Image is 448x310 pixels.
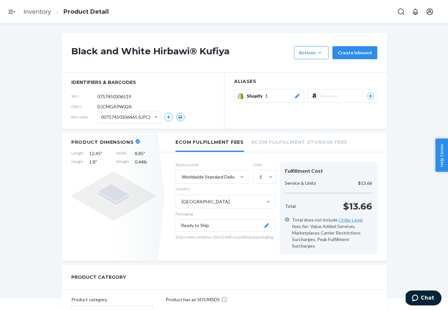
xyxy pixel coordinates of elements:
p: $13.66 [358,180,372,186]
span: Weight [116,159,129,165]
a: Inventory [23,8,51,15]
span: DSKU [71,104,97,109]
span: identifiers & barcodes [71,79,214,86]
div: 1 [259,174,262,180]
span: Barcodes [71,114,97,120]
span: Width [116,150,129,157]
li: Ecom Fulfillment Storage Fees [252,133,347,151]
span: 1.8 [89,159,110,165]
input: 1 [259,174,259,180]
p: Total [285,203,296,209]
p: Service & Units [285,180,316,186]
span: 00757450306465 (UPC) [101,112,150,123]
button: Amazon [307,89,377,103]
button: Create inbound [332,46,377,59]
button: Shopify1 [234,89,304,103]
p: Ship in own container (SIOC) with no additional packaging. [175,234,274,240]
span: Shopify [247,93,265,99]
div: Actions [299,49,324,56]
button: Open Search Box [395,5,408,18]
div: Worldwide Standard Delivered Duty Unpaid [182,174,239,180]
label: Service Level [175,162,248,168]
p: Product category [71,296,153,303]
p: Packaging [175,211,274,217]
h2: PRODUCT CATEGORY [71,271,126,283]
span: 1 [265,93,268,99]
h2: Aliases [234,79,377,84]
input: Country[GEOGRAPHIC_DATA] [181,198,182,205]
span: 0.44 lb [135,159,156,165]
span: 12.45 [89,150,110,157]
p: $13.66 [343,200,372,213]
span: " [101,151,102,156]
label: Units [253,162,274,168]
span: " [95,159,97,165]
iframe: Opens a widget where you can chat to one of our agents [406,290,441,307]
button: Help Center [435,139,448,172]
h1: Black and White Hirbawi® Kufiya [71,46,291,59]
div: Fulfillment Cost [285,167,372,175]
span: 8.85 [135,150,156,157]
button: Open notifications [409,5,422,18]
span: DJCMGA9W326 [97,103,132,110]
button: Open account menu [423,5,436,18]
p: Product has an SDS/MSDS [166,296,220,303]
ol: breadcrumbs [18,2,114,21]
span: Amazon [320,93,340,99]
span: Total does not include fees for: Value Added Services, Marketplaces Carrier Restrictions Surcharg... [292,217,372,249]
span: Length [71,150,83,157]
button: Open Navigation [5,5,18,18]
div: [GEOGRAPHIC_DATA] [182,198,230,205]
button: Ready to Ship [175,219,274,232]
span: SKU [71,93,97,99]
input: Worldwide Standard Delivered Duty Unpaid [181,174,182,180]
button: Actions [294,46,329,59]
div: Country [175,186,190,192]
h2: Product Dimensions [71,139,134,145]
a: Product Detail [63,8,109,15]
a: Order Level [339,217,363,222]
span: " [144,151,145,156]
span: Height [71,159,83,165]
li: Ecom Fulfillment Fees [175,133,244,152]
